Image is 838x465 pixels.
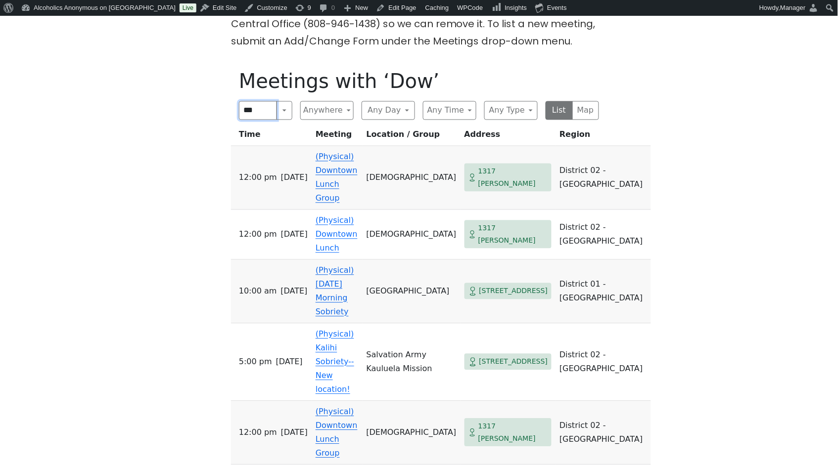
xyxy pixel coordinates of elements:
[363,324,461,401] td: Salvation Army Kauluela Mission
[556,324,651,401] td: District 02 - [GEOGRAPHIC_DATA]
[363,146,461,210] td: [DEMOGRAPHIC_DATA]
[281,171,308,185] span: [DATE]
[461,128,556,146] th: Address
[316,407,358,458] a: (Physical) Downtown Lunch Group
[479,356,548,368] span: [STREET_ADDRESS]
[316,330,354,394] a: (Physical) Kalihi Sobriety--New location!
[362,101,415,120] button: Any Day
[479,285,548,297] span: [STREET_ADDRESS]
[316,266,354,317] a: (Physical) [DATE] Morning Sobriety
[546,101,573,120] button: List
[312,128,363,146] th: Meeting
[781,4,806,11] span: Manager
[363,128,461,146] th: Location / Group
[363,401,461,465] td: [DEMOGRAPHIC_DATA]
[556,128,651,146] th: Region
[363,260,461,324] td: [GEOGRAPHIC_DATA]
[363,210,461,260] td: [DEMOGRAPHIC_DATA]
[239,101,277,120] input: Search
[556,260,651,324] td: District 01 - [GEOGRAPHIC_DATA]
[572,101,600,120] button: Map
[478,166,548,190] span: 1317 [PERSON_NAME]
[316,152,358,203] a: (Physical) Downtown Lunch Group
[239,355,272,369] span: 5:00 PM
[556,210,651,260] td: District 02 - [GEOGRAPHIC_DATA]
[556,146,651,210] td: District 02 - [GEOGRAPHIC_DATA]
[239,426,277,440] span: 12:00 PM
[239,70,599,93] h1: Meetings with ‘Dow’
[276,355,303,369] span: [DATE]
[556,401,651,465] td: District 02 - [GEOGRAPHIC_DATA]
[316,216,358,253] a: (Physical) Downtown Lunch
[277,101,292,120] button: Search
[180,3,196,12] a: Live
[231,128,312,146] th: Time
[478,421,548,445] span: 1317 [PERSON_NAME]
[484,101,538,120] button: Any Type
[281,426,308,440] span: [DATE]
[300,101,354,120] button: Anywhere
[239,171,277,185] span: 12:00 PM
[239,228,277,242] span: 12:00 PM
[281,285,308,298] span: [DATE]
[281,228,308,242] span: [DATE]
[478,222,548,247] span: 1317 [PERSON_NAME]
[423,101,476,120] button: Any Time
[239,285,277,298] span: 10:00 AM
[505,4,527,11] span: Insights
